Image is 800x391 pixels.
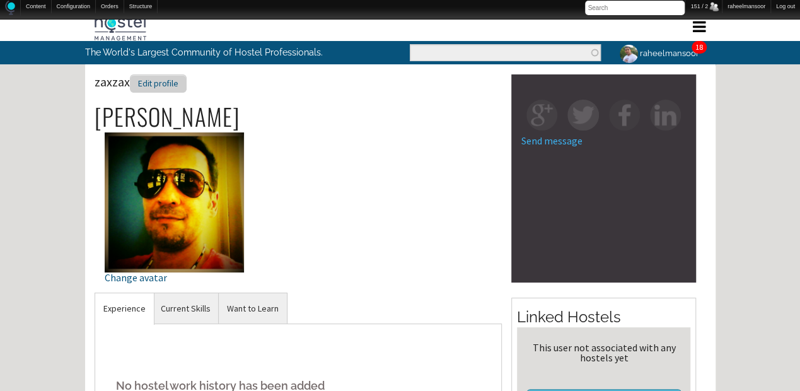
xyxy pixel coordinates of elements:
[517,306,690,328] h2: Linked Hostels
[153,293,219,324] a: Current Skills
[5,1,15,15] img: Home
[695,42,703,52] a: 18
[95,74,187,90] span: zaxzax
[95,103,502,130] h2: [PERSON_NAME]
[105,272,244,283] div: Change avatar
[85,41,348,64] p: The World's Largest Community of Hostel Professionals.
[130,74,187,93] div: Edit profile
[526,100,557,131] img: gp-square.png
[585,1,685,15] input: Search
[219,293,287,324] a: Want to Learn
[567,100,598,131] img: tw-square.png
[609,100,640,131] img: fb-square.png
[410,44,601,61] input: Enter the terms you wish to search for.
[650,100,681,131] img: in-square.png
[95,293,154,324] a: Experience
[610,41,707,66] a: raheelmansoor
[95,15,146,40] img: Hostel Management Home
[130,74,187,90] a: Edit profile
[522,342,685,363] div: This user not associated with any hostels yet
[521,134,583,147] a: Send message
[618,43,640,65] img: raheelmansoor's picture
[105,195,244,283] a: Change avatar
[105,132,244,272] img: zaxzax's picture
